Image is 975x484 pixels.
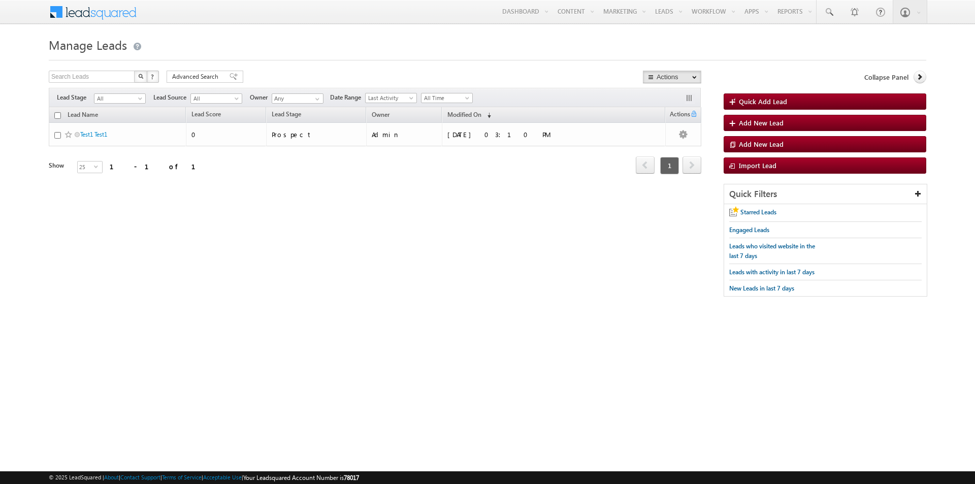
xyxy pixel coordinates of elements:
span: Engaged Leads [729,226,769,234]
span: Lead Stage [57,93,94,102]
a: Last Activity [365,93,417,103]
a: All [190,93,242,104]
span: Your Leadsquared Account Number is [243,474,359,481]
span: Advanced Search [172,72,221,81]
img: Search [138,74,143,79]
span: ? [151,72,155,81]
span: Add New Lead [739,140,784,148]
span: 78017 [344,474,359,481]
div: 1 - 1 of 1 [110,160,208,172]
span: Collapse Panel [864,73,908,82]
button: ? [147,71,159,83]
a: About [104,474,119,480]
a: prev [636,157,655,174]
span: Owner [250,93,272,102]
a: Acceptable Use [203,474,242,480]
span: prev [636,156,655,174]
div: 0 [191,130,262,139]
span: New Leads in last 7 days [729,284,794,292]
span: © 2025 LeadSquared | | | | | [49,473,359,482]
div: Prospect [272,130,362,139]
input: Check all records [54,112,61,119]
a: Modified On (sorted descending) [442,109,496,122]
span: Manage Leads [49,37,127,53]
span: All Time [421,93,470,103]
span: next [682,156,701,174]
span: Lead Score [191,110,221,118]
input: Type to Search [272,93,323,104]
div: [DATE] 03:10 PM [447,130,587,139]
span: (sorted descending) [483,111,491,119]
span: Leads who visited website in the last 7 days [729,242,815,260]
a: Lead Stage [267,109,306,122]
span: Quick Add Lead [739,97,787,106]
span: Date Range [330,93,365,102]
div: Quick Filters [724,184,927,204]
span: Lead Source [153,93,190,102]
a: All [94,93,146,104]
span: All [94,94,143,103]
span: Import Lead [739,161,776,170]
span: Add New Lead [739,118,784,127]
span: Owner [372,111,389,118]
button: Actions [643,71,701,83]
span: 25 [78,162,94,173]
a: Test1 Test1 [80,131,107,138]
span: Actions [666,109,690,122]
span: Starred Leads [740,208,776,216]
div: Admin [372,130,438,139]
span: Modified On [447,111,481,118]
a: Contact Support [120,474,160,480]
a: Lead Score [186,109,226,122]
span: Last Activity [366,93,414,103]
a: next [682,157,701,174]
span: 1 [660,157,679,174]
span: All [191,94,239,103]
span: select [94,164,102,169]
a: Terms of Service [162,474,202,480]
a: Show All Items [310,94,322,104]
a: All Time [421,93,473,103]
div: Show [49,161,69,170]
span: Lead Stage [272,110,301,118]
span: Leads with activity in last 7 days [729,268,815,276]
a: Lead Name [62,109,103,122]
